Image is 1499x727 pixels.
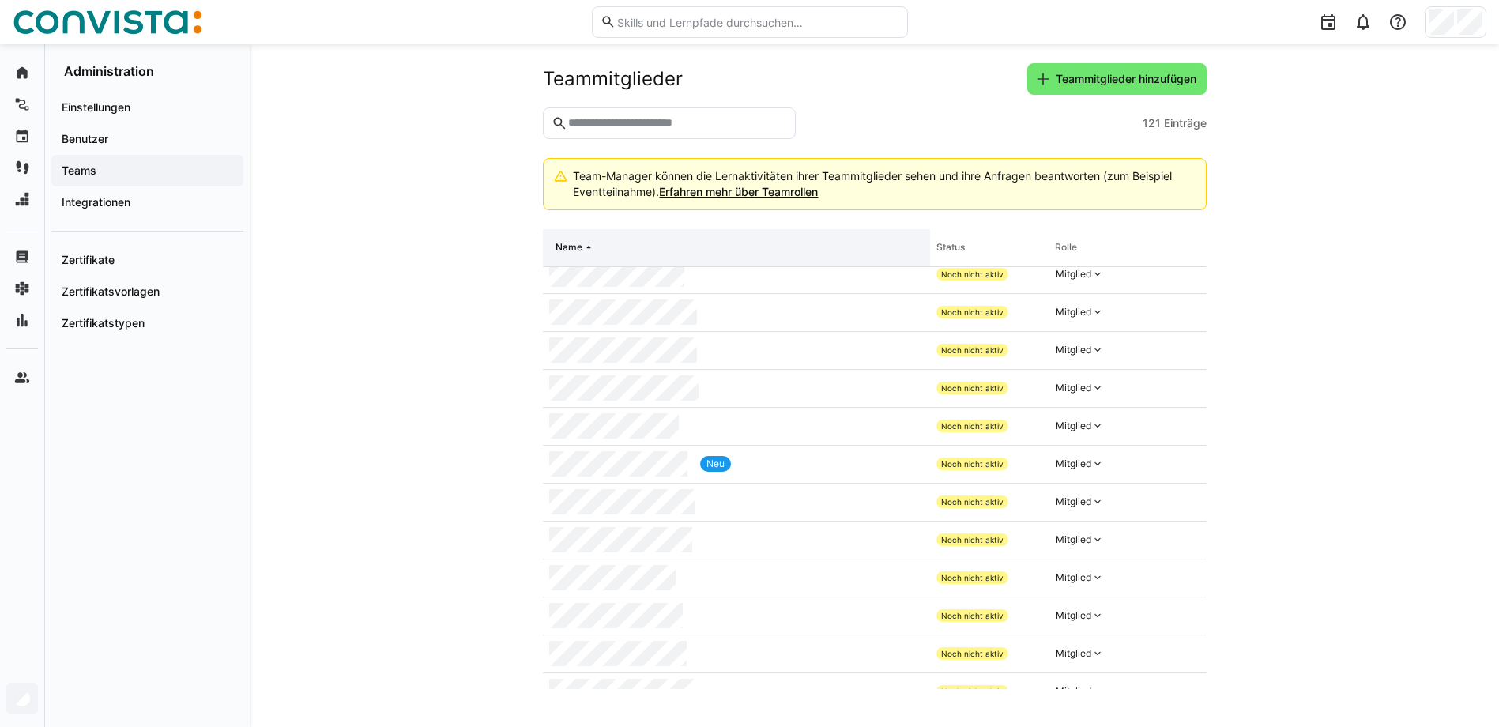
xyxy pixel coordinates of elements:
span: Noch nicht aktiv [941,383,1004,393]
div: Team-Manager können die Lernaktivitäten ihrer Teammitglieder sehen und ihre Anfragen beantworten ... [573,168,1192,200]
span: Noch nicht aktiv [941,573,1004,582]
div: Mitglied [1056,458,1091,470]
span: 121 [1143,115,1161,131]
span: Neu [706,458,725,470]
span: Noch nicht aktiv [941,649,1004,658]
div: Mitglied [1056,306,1091,318]
div: Mitglied [1056,420,1091,432]
div: Name [556,241,582,254]
div: Mitglied [1056,268,1091,281]
span: Teammitglieder hinzufügen [1053,71,1199,87]
div: Mitglied [1056,495,1091,508]
span: Noch nicht aktiv [941,345,1004,355]
span: Noch nicht aktiv [941,611,1004,620]
span: Noch nicht aktiv [941,421,1004,431]
span: Noch nicht aktiv [941,307,1004,317]
div: Mitglied [1056,344,1091,356]
div: Mitglied [1056,382,1091,394]
span: Einträge [1164,115,1207,131]
span: Noch nicht aktiv [941,497,1004,507]
div: Mitglied [1056,571,1091,584]
div: Mitglied [1056,609,1091,622]
div: Status [936,241,965,254]
span: Noch nicht aktiv [941,687,1004,696]
input: Skills und Lernpfade durchsuchen… [616,15,898,29]
h2: Teammitglieder [543,67,683,91]
div: Mitglied [1056,533,1091,546]
span: Noch nicht aktiv [941,459,1004,469]
div: Mitglied [1056,685,1091,698]
a: Erfahren mehr über Teamrollen [659,185,818,198]
span: Noch nicht aktiv [941,535,1004,544]
div: Rolle [1055,241,1077,254]
span: Noch nicht aktiv [941,269,1004,279]
button: Teammitglieder hinzufügen [1027,63,1207,95]
div: Mitglied [1056,647,1091,660]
